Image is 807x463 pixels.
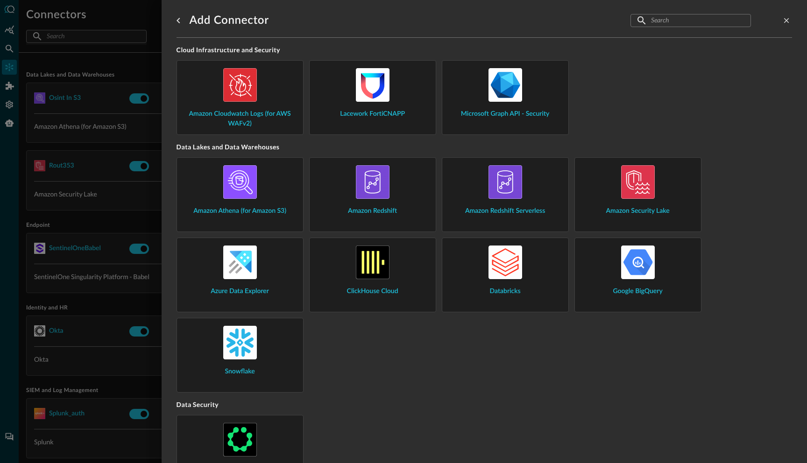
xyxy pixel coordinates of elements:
h5: Data Lakes and Data Warehouses [177,142,792,157]
h1: Add Connector [190,13,269,28]
span: Amazon Athena (for Amazon S3) [193,206,286,216]
img: AWSAthena.svg [223,165,257,199]
span: Amazon Security Lake [606,206,669,216]
img: GoogleBigQuery.svg [621,246,655,279]
span: Azure Data Explorer [211,287,269,296]
h5: Cloud Infrastructure and Security [177,45,792,60]
img: Snowflake.svg [223,326,257,359]
h5: Data Security [177,400,792,415]
span: Databricks [490,287,521,296]
img: AWSCloudWatchLogs.svg [223,68,257,102]
img: AzureDataExplorer.svg [223,246,257,279]
img: MicrosoftGraph.svg [488,68,522,102]
img: Cyera.svg [223,423,257,456]
img: Databricks.svg [488,246,522,279]
span: Amazon Cloudwatch Logs (for AWS WAFv2) [184,109,296,129]
img: AWSRedshift.svg [356,165,389,199]
img: ClickHouse.svg [356,246,389,279]
span: Amazon Redshift [348,206,397,216]
span: Snowflake [225,367,255,377]
img: LaceworkFortiCnapp.svg [356,68,389,102]
img: AWSRedshift.svg [488,165,522,199]
span: Google BigQuery [613,287,662,296]
input: Search [651,12,729,29]
img: AWSSecurityLake.svg [621,165,655,199]
button: go back [171,13,186,28]
span: ClickHouse Cloud [347,287,398,296]
span: Amazon Redshift Serverless [465,206,545,216]
span: Lacework FortiCNAPP [340,109,405,119]
span: Microsoft Graph API - Security [461,109,550,119]
button: close-drawer [781,15,792,26]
